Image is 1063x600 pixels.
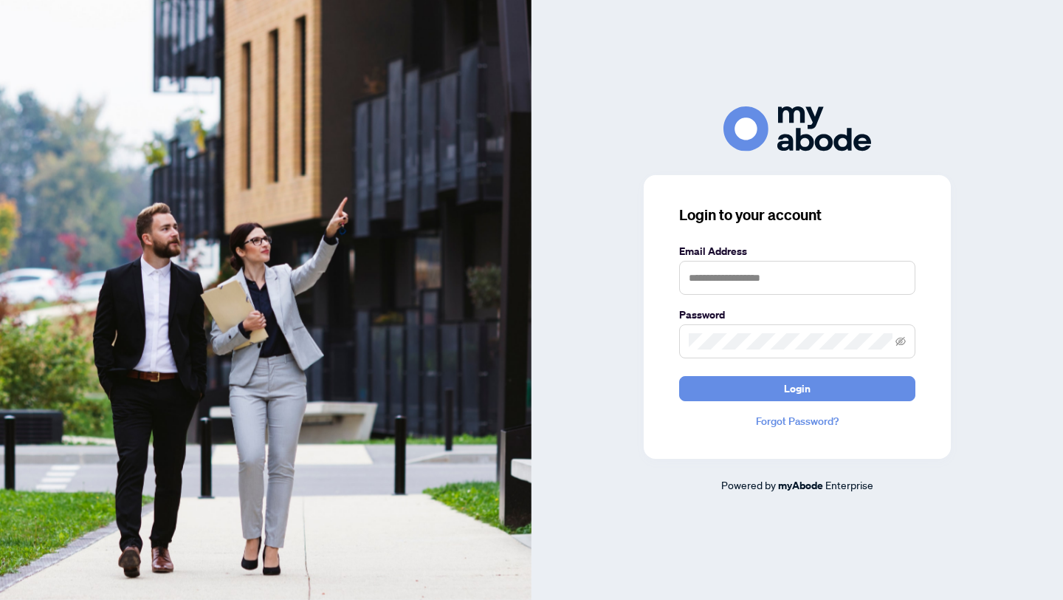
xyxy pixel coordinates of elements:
span: eye-invisible [895,336,906,347]
img: ma-logo [723,106,871,151]
span: Powered by [721,478,776,491]
h3: Login to your account [679,205,915,225]
button: Login [679,376,915,401]
a: myAbode [778,477,823,494]
label: Password [679,307,915,323]
span: Enterprise [825,478,873,491]
span: Login [784,377,811,400]
a: Forgot Password? [679,413,915,429]
label: Email Address [679,243,915,259]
